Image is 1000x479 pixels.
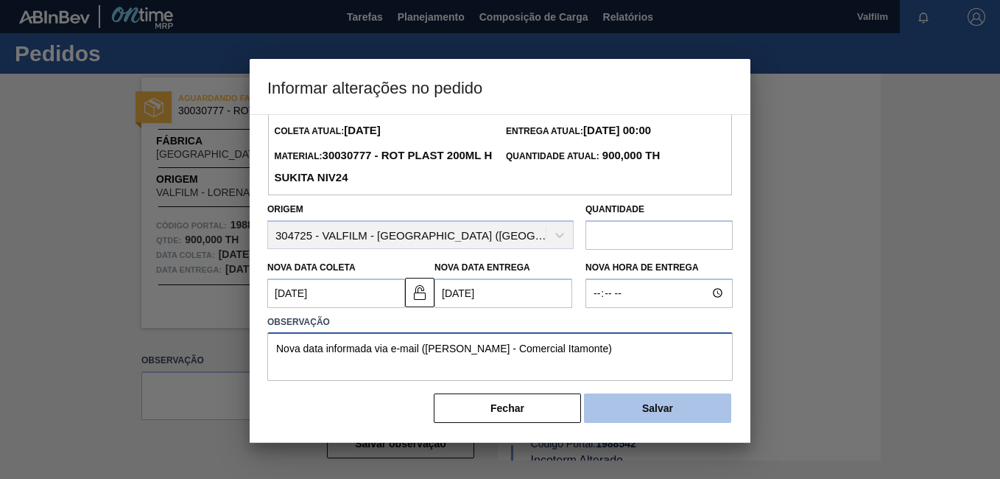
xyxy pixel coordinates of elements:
[585,204,644,214] label: Quantidade
[344,124,381,136] strong: [DATE]
[584,394,731,423] button: Salvar
[506,151,660,161] span: Quantidade Atual:
[250,59,750,115] h3: Informar alterações no pedido
[585,257,733,279] label: Nova Hora de Entrega
[267,262,356,273] label: Nova Data Coleta
[267,204,303,214] label: Origem
[274,151,492,183] span: Material:
[583,124,651,136] strong: [DATE] 00:00
[274,149,492,183] strong: 30030777 - ROT PLAST 200ML H SUKITA NIV24
[599,149,661,161] strong: 900,000 TH
[267,279,405,308] input: dd/mm/yyyy
[405,278,434,307] button: unlocked
[434,394,581,423] button: Fechar
[506,126,651,136] span: Entrega Atual:
[434,262,530,273] label: Nova Data Entrega
[434,279,572,308] input: dd/mm/yyyy
[267,332,733,381] textarea: Nova data informada via e-mail ([PERSON_NAME] - Comercial Itamonte)
[411,284,429,301] img: unlocked
[274,126,380,136] span: Coleta Atual:
[267,312,733,333] label: Observação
